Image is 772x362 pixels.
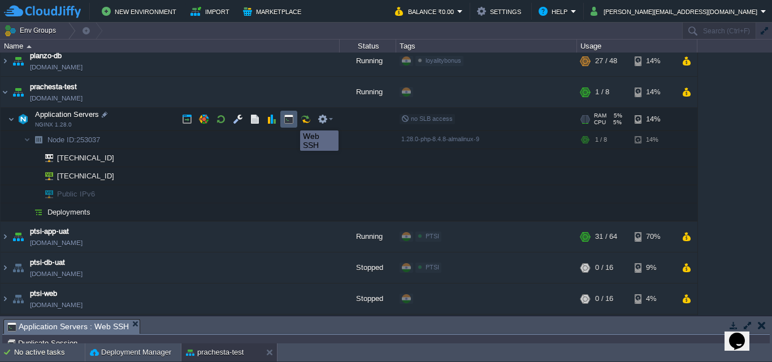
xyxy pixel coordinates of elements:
[10,46,26,76] img: AMDAwAAAACH5BAEAAAAALAAAAAABAAEAAAICRAEAOw==
[635,252,671,283] div: 9%
[397,40,576,53] div: Tags
[186,347,244,358] button: prachesta-test
[477,5,524,18] button: Settings
[56,185,97,203] span: Public IPv6
[15,108,31,130] img: AMDAwAAAACH5BAEAAAAALAAAAAABAAEAAAICRAEAOw==
[1,315,10,345] img: AMDAwAAAACH5BAEAAAAALAAAAAABAAEAAAICRAEAOw==
[340,284,396,314] div: Stopped
[37,185,53,203] img: AMDAwAAAACH5BAEAAAAALAAAAAABAAEAAAICRAEAOw==
[725,317,761,351] iframe: chat widget
[401,136,479,142] span: 1.28.0-php-8.4.8-almalinux-9
[56,172,116,180] a: [TECHNICAL_ID]
[595,315,613,345] div: 1 / 16
[243,5,305,18] button: Marketplace
[27,45,32,48] img: AMDAwAAAACH5BAEAAAAALAAAAAABAAEAAAICRAEAOw==
[30,93,83,104] a: [DOMAIN_NAME]
[190,5,233,18] button: Import
[31,149,37,167] img: AMDAwAAAACH5BAEAAAAALAAAAAABAAEAAAICRAEAOw==
[401,115,453,122] span: no SLB access
[30,226,69,237] a: ptsi-app-uat
[56,149,116,167] span: [TECHNICAL_ID]
[340,252,396,283] div: Stopped
[47,136,76,144] span: Node ID:
[4,23,60,38] button: Env Groups
[30,50,62,62] a: planzo-db
[340,77,396,107] div: Running
[30,268,83,280] span: [DOMAIN_NAME]
[594,119,606,126] span: CPU
[595,77,609,107] div: 1 / 8
[31,131,46,149] img: AMDAwAAAACH5BAEAAAAALAAAAAABAAEAAAICRAEAOw==
[340,40,396,53] div: Status
[56,154,116,162] a: [TECHNICAL_ID]
[10,221,26,252] img: AMDAwAAAACH5BAEAAAAALAAAAAABAAEAAAICRAEAOw==
[1,46,10,76] img: AMDAwAAAACH5BAEAAAAALAAAAAABAAEAAAICRAEAOw==
[595,46,617,76] div: 27 / 48
[56,190,97,198] a: Public IPv6
[635,284,671,314] div: 4%
[37,149,53,167] img: AMDAwAAAACH5BAEAAAAALAAAAAABAAEAAAICRAEAOw==
[46,135,102,145] span: 253037
[1,77,10,107] img: AMDAwAAAACH5BAEAAAAALAAAAAABAAEAAAICRAEAOw==
[46,135,102,145] a: Node ID:253037
[340,46,396,76] div: Running
[595,284,613,314] div: 0 / 16
[1,221,10,252] img: AMDAwAAAACH5BAEAAAAALAAAAAABAAEAAAICRAEAOw==
[595,252,613,283] div: 0 / 16
[578,40,697,53] div: Usage
[30,81,77,93] a: prachesta-test
[591,5,761,18] button: [PERSON_NAME][EMAIL_ADDRESS][DOMAIN_NAME]
[635,221,671,252] div: 70%
[102,5,180,18] button: New Environment
[635,77,671,107] div: 14%
[31,185,37,203] img: AMDAwAAAACH5BAEAAAAALAAAAAABAAEAAAICRAEAOw==
[7,320,129,334] span: Application Servers : Web SSH
[303,132,336,150] div: Web SSH
[30,237,83,248] span: [DOMAIN_NAME]
[14,343,85,361] div: No active tasks
[24,131,31,149] img: AMDAwAAAACH5BAEAAAAALAAAAAABAAEAAAICRAEAOw==
[340,315,396,345] div: Running
[46,207,92,217] a: Deployments
[24,203,31,221] img: AMDAwAAAACH5BAEAAAAALAAAAAABAAEAAAICRAEAOw==
[4,5,81,19] img: CloudJiffy
[426,264,439,271] span: PTSI
[539,5,571,18] button: Help
[395,5,457,18] button: Balance ₹0.00
[426,233,439,239] span: PTSI
[31,167,37,185] img: AMDAwAAAACH5BAEAAAAALAAAAAABAAEAAAICRAEAOw==
[1,40,339,53] div: Name
[30,257,65,268] span: ptsi-db-uat
[37,167,53,185] img: AMDAwAAAACH5BAEAAAAALAAAAAABAAEAAAICRAEAOw==
[30,299,83,311] a: [DOMAIN_NAME]
[30,288,57,299] a: ptsi-web
[610,119,622,126] span: 5%
[635,46,671,76] div: 14%
[31,203,46,221] img: AMDAwAAAACH5BAEAAAAALAAAAAABAAEAAAICRAEAOw==
[8,108,15,130] img: AMDAwAAAACH5BAEAAAAALAAAAAABAAEAAAICRAEAOw==
[1,252,10,283] img: AMDAwAAAACH5BAEAAAAALAAAAAABAAEAAAICRAEAOw==
[635,108,671,130] div: 14%
[611,112,622,119] span: 5%
[10,252,26,283] img: AMDAwAAAACH5BAEAAAAALAAAAAABAAEAAAICRAEAOw==
[1,284,10,314] img: AMDAwAAAACH5BAEAAAAALAAAAAABAAEAAAICRAEAOw==
[7,338,81,348] button: Duplicate Session
[635,315,671,345] div: 6%
[10,315,26,345] img: AMDAwAAAACH5BAEAAAAALAAAAAABAAEAAAICRAEAOw==
[595,131,607,149] div: 1 / 8
[10,284,26,314] img: AMDAwAAAACH5BAEAAAAALAAAAAABAAEAAAICRAEAOw==
[10,77,26,107] img: AMDAwAAAACH5BAEAAAAALAAAAAABAAEAAAICRAEAOw==
[635,131,671,149] div: 14%
[426,57,461,64] span: loyalitybonus
[35,121,72,128] span: NGINX 1.28.0
[594,112,606,119] span: RAM
[56,167,116,185] span: [TECHNICAL_ID]
[34,110,101,119] a: Application ServersNGINX 1.28.0
[34,110,101,119] span: Application Servers
[340,221,396,252] div: Running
